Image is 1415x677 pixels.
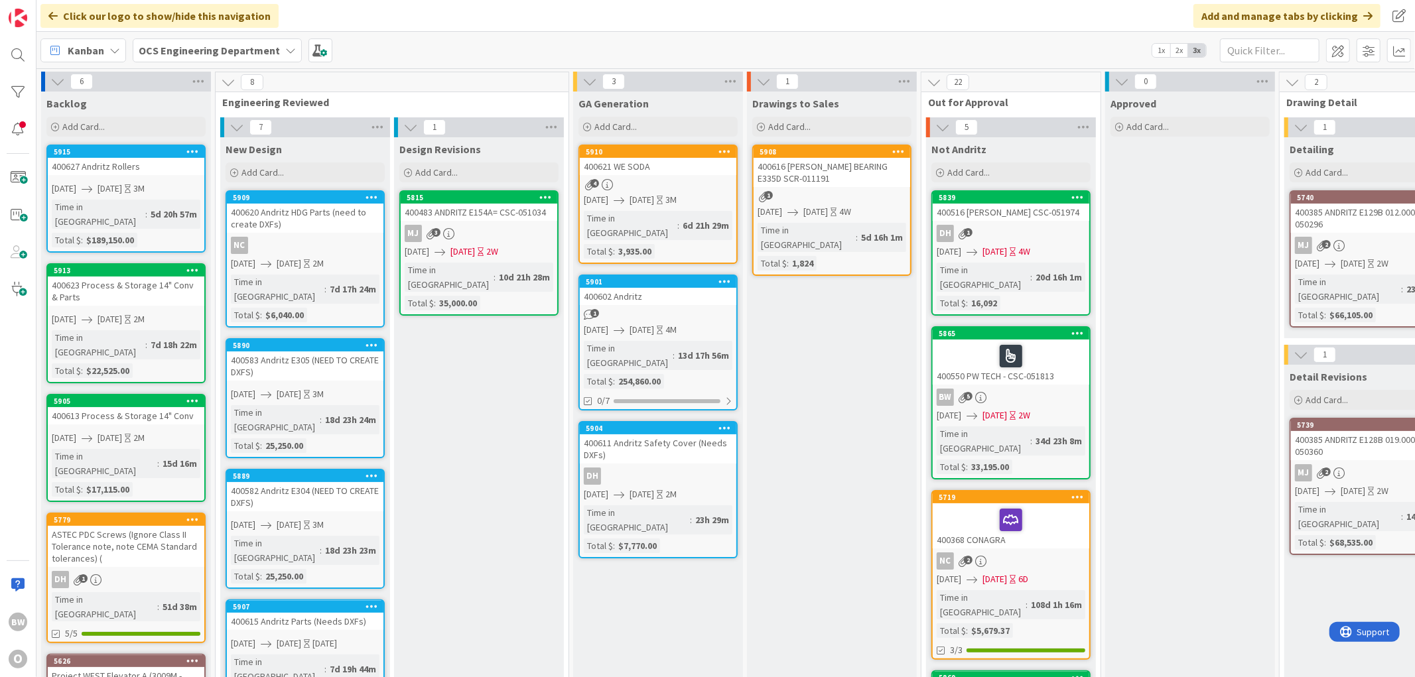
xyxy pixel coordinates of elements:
div: 5909 [227,192,383,204]
div: $7,770.00 [615,538,660,553]
span: : [260,308,262,322]
div: 400627 Andritz Rollers [48,158,204,175]
span: 3/3 [950,643,963,657]
span: : [856,230,858,245]
div: 5719 [939,493,1089,502]
div: Time in [GEOGRAPHIC_DATA] [937,263,1030,292]
span: : [145,338,147,352]
span: Add Card... [768,121,811,133]
div: 18d 23h 23m [322,543,379,558]
div: 3,935.00 [615,244,655,259]
span: [DATE] [1341,257,1365,271]
div: Time in [GEOGRAPHIC_DATA] [405,263,494,292]
div: 108d 1h 16m [1028,597,1085,612]
span: 4 [590,179,599,188]
div: 5915 [54,147,204,156]
div: 5901 [586,277,736,286]
div: 5719 [933,491,1089,503]
span: [DATE] [630,193,654,207]
div: Time in [GEOGRAPHIC_DATA] [584,341,673,370]
div: $66,105.00 [1326,308,1376,322]
div: 400550 PW TECH - CSC-051813 [933,339,1089,385]
div: Total $ [758,256,787,271]
div: DH [933,225,1089,242]
span: Add Card... [1306,166,1348,178]
div: Time in [GEOGRAPHIC_DATA] [52,200,145,229]
div: 5905400613 Process & Storage 14" Conv [48,395,204,424]
span: : [966,296,968,310]
span: [DATE] [1341,484,1365,498]
a: 5904400611 Andritz Safety Cover (Needs DXFs)DH[DATE][DATE]2MTime in [GEOGRAPHIC_DATA]:23h 29mTota... [578,421,738,558]
div: 2M [133,431,145,445]
div: 400621 WE SODA [580,158,736,175]
div: 2W [1377,484,1388,498]
div: 400483 ANDRITZ E154A= CSC-051034 [401,204,557,221]
span: : [81,482,83,497]
div: DH [580,467,736,485]
div: $17,115.00 [83,482,133,497]
div: Time in [GEOGRAPHIC_DATA] [52,330,145,359]
div: 5815 [407,193,557,202]
div: Time in [GEOGRAPHIC_DATA] [231,275,324,304]
span: [DATE] [937,245,961,259]
div: Time in [GEOGRAPHIC_DATA] [584,211,677,240]
div: NC [933,552,1089,570]
div: 5779 [48,514,204,526]
span: : [613,374,615,389]
a: 5839400516 [PERSON_NAME] CSC-051974DH[DATE][DATE]4WTime in [GEOGRAPHIC_DATA]:20d 16h 1mTotal $:16... [931,190,1091,316]
span: 3x [1188,44,1206,57]
div: 5909400620 Andritz HDG Parts (need to create DXFs) [227,192,383,233]
div: 3M [312,518,324,532]
span: 3 [432,228,440,237]
a: 5865400550 PW TECH - CSC-051813BW[DATE][DATE]2WTime in [GEOGRAPHIC_DATA]:34d 23h 8mTotal $:33,195.00 [931,326,1091,479]
div: 3M [133,182,145,196]
span: 1 [964,228,973,237]
div: 5904400611 Andritz Safety Cover (Needs DXFs) [580,422,736,463]
div: 2M [312,257,324,271]
div: 7d 19h 44m [326,662,379,676]
b: OCS Engineering Department [139,44,280,57]
div: Time in [GEOGRAPHIC_DATA] [1295,275,1401,304]
div: 5907 [233,602,383,611]
div: Total $ [1295,535,1324,550]
span: : [966,460,968,474]
div: 400613 Process & Storage 14" Conv [48,407,204,424]
span: [DATE] [277,518,301,532]
span: Add Card... [241,166,284,178]
div: 6d 21h 29m [679,218,732,233]
div: 5905 [54,397,204,406]
span: 2x [1170,44,1188,57]
span: 0/7 [597,394,610,408]
div: 400583 Andritz E305 (NEED TO CREATE DXFS) [227,351,383,381]
span: [DATE] [1295,484,1319,498]
div: MJ [405,225,422,242]
div: [DATE] [312,637,337,650]
div: 35,000.00 [436,296,480,310]
div: 2W [1018,408,1030,422]
span: : [677,218,679,233]
span: : [1401,509,1403,524]
div: NC [937,552,954,570]
div: 7d 18h 22m [147,338,200,352]
span: [DATE] [52,182,76,196]
div: 5890400583 Andritz E305 (NEED TO CREATE DXFS) [227,339,383,381]
a: 5905400613 Process & Storage 14" Conv[DATE][DATE]2MTime in [GEOGRAPHIC_DATA]:15d 16mTotal $:$17,1... [46,394,206,502]
div: Total $ [231,308,260,322]
div: 5913 [48,265,204,277]
a: 5909400620 Andritz HDG Parts (need to create DXFs)NC[DATE][DATE]2MTime in [GEOGRAPHIC_DATA]:7d 17... [226,190,385,328]
div: 5910 [580,146,736,158]
div: 5905 [48,395,204,407]
span: Add Card... [1126,121,1169,133]
div: $68,535.00 [1326,535,1376,550]
span: Kanban [68,42,104,58]
div: 16,092 [968,296,1000,310]
a: 5815400483 ANDRITZ E154A= CSC-051034MJ[DATE][DATE]2WTime in [GEOGRAPHIC_DATA]:10d 21h 28mTotal $:... [399,190,559,316]
span: [DATE] [450,245,475,259]
div: 5890 [227,339,383,351]
a: 5908400616 [PERSON_NAME] BEARING E335D SCR-011191[DATE][DATE]4WTime in [GEOGRAPHIC_DATA]:5d 16h 1... [752,145,911,276]
div: 25,250.00 [262,438,306,453]
div: Total $ [584,244,613,259]
div: Time in [GEOGRAPHIC_DATA] [52,449,157,478]
span: : [1026,597,1028,612]
div: Time in [GEOGRAPHIC_DATA] [584,505,690,534]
